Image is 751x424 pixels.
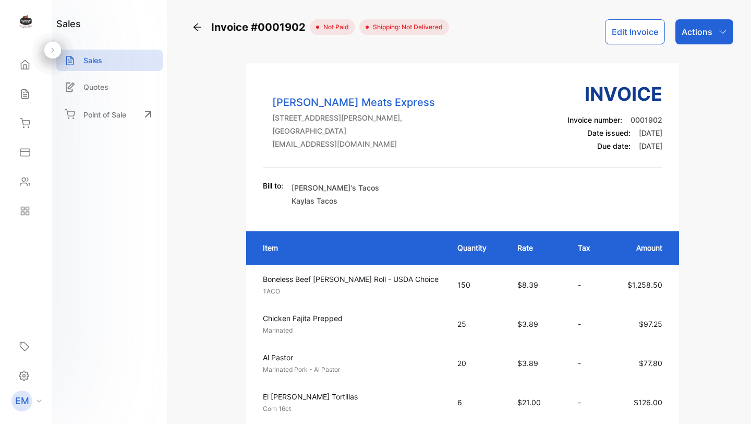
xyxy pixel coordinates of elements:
[617,242,662,253] p: Amount
[18,14,34,29] img: logo
[263,391,439,402] p: El [PERSON_NAME] Tortillas
[369,22,443,32] span: Shipping: Not Delivered
[292,195,379,206] p: Kaylas Tacos
[587,128,631,137] span: Date issued:
[263,365,439,374] p: Marinated Pork - Al Pastor
[272,125,435,136] p: [GEOGRAPHIC_DATA]
[457,358,496,369] p: 20
[56,17,81,31] h1: sales
[682,26,712,38] p: Actions
[639,128,662,137] span: [DATE]
[578,397,597,408] p: -
[567,115,622,124] span: Invoice number:
[517,359,538,368] span: $3.89
[517,280,538,289] span: $8.39
[457,279,496,290] p: 150
[263,180,283,191] p: Bill to:
[517,242,557,253] p: Rate
[263,287,439,296] p: TACO
[263,404,439,414] p: Corn 16ct
[292,182,379,193] p: [PERSON_NAME]'s Tacos
[597,142,631,150] span: Due date:
[627,280,662,289] span: $1,258.50
[578,319,597,329] p: -
[639,359,662,368] span: $77.80
[56,103,163,126] a: Point of Sale
[272,112,435,123] p: [STREET_ADDRESS][PERSON_NAME],
[272,138,435,149] p: [EMAIL_ADDRESS][DOMAIN_NAME]
[263,326,439,335] p: Marinated
[83,81,108,92] p: Quotes
[56,50,163,71] a: Sales
[675,19,733,44] button: Actions
[631,115,662,124] span: 0001902
[639,142,662,150] span: [DATE]
[263,352,439,363] p: Al Pastor
[457,397,496,408] p: 6
[578,358,597,369] p: -
[263,242,437,253] p: Item
[211,19,310,35] span: Invoice #0001902
[83,109,126,120] p: Point of Sale
[15,394,29,408] p: EM
[517,320,538,328] span: $3.89
[578,242,597,253] p: Tax
[634,398,662,407] span: $126.00
[272,95,435,110] p: [PERSON_NAME] Meats Express
[639,320,662,328] span: $97.25
[319,22,349,32] span: not paid
[83,55,102,66] p: Sales
[263,313,439,324] p: Chicken Fajita Prepped
[578,279,597,290] p: -
[567,80,662,108] h3: Invoice
[263,274,439,285] p: Boneless Beef [PERSON_NAME] Roll - USDA Choice
[457,242,496,253] p: Quantity
[517,398,541,407] span: $21.00
[56,76,163,98] a: Quotes
[457,319,496,329] p: 25
[605,19,665,44] button: Edit Invoice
